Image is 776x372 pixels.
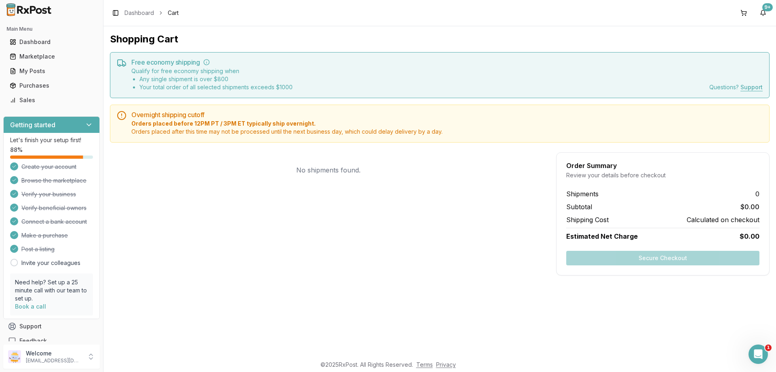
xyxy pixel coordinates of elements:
[168,9,179,17] span: Cart
[21,245,55,253] span: Post a listing
[15,278,88,303] p: Need help? Set up a 25 minute call with our team to set up.
[566,232,638,240] span: Estimated Net Charge
[131,120,763,128] span: Orders placed before 12PM PT / 3PM ET typically ship overnight.
[21,218,87,226] span: Connect a bank account
[757,6,770,19] button: 9+
[131,59,763,65] h5: Free economy shipping
[10,96,93,104] div: Sales
[3,94,100,107] button: Sales
[436,361,456,368] a: Privacy
[10,82,93,90] div: Purchases
[10,136,93,144] p: Let's finish your setup first!
[765,345,772,351] span: 1
[6,26,97,32] h2: Main Menu
[740,231,759,241] span: $0.00
[6,35,97,49] a: Dashboard
[139,83,293,91] li: Your total order of all selected shipments exceeds $ 1000
[687,215,759,225] span: Calculated on checkout
[3,65,100,78] button: My Posts
[566,215,609,225] span: Shipping Cost
[131,111,763,118] h5: Overnight shipping cutoff
[3,50,100,63] button: Marketplace
[110,33,770,46] h1: Shopping Cart
[566,189,599,199] span: Shipments
[21,259,80,267] a: Invite your colleagues
[131,67,293,91] div: Qualify for free economy shipping when
[21,231,68,240] span: Make a purchase
[3,3,55,16] img: RxPost Logo
[3,334,100,348] button: Feedback
[10,53,93,61] div: Marketplace
[6,64,97,78] a: My Posts
[10,146,23,154] span: 88 %
[709,83,763,91] div: Questions?
[131,128,763,136] span: Orders placed after this time may not be processed until the next business day, which could delay...
[749,345,768,364] iframe: Intercom live chat
[3,319,100,334] button: Support
[21,190,76,198] span: Verify your business
[3,36,100,48] button: Dashboard
[416,361,433,368] a: Terms
[124,9,179,17] nav: breadcrumb
[10,38,93,46] div: Dashboard
[8,350,21,363] img: User avatar
[566,162,759,169] div: Order Summary
[21,163,76,171] span: Create your account
[110,152,546,188] div: No shipments found.
[3,79,100,92] button: Purchases
[755,189,759,199] span: 0
[10,67,93,75] div: My Posts
[740,202,759,212] span: $0.00
[566,202,592,212] span: Subtotal
[762,3,773,11] div: 9+
[26,349,82,357] p: Welcome
[21,204,86,212] span: Verify beneficial owners
[566,171,759,179] div: Review your details before checkout
[6,78,97,93] a: Purchases
[124,9,154,17] a: Dashboard
[6,93,97,107] a: Sales
[15,303,46,310] a: Book a call
[19,337,47,345] span: Feedback
[26,357,82,364] p: [EMAIL_ADDRESS][DOMAIN_NAME]
[10,120,55,130] h3: Getting started
[139,75,293,83] li: Any single shipment is over $ 800
[6,49,97,64] a: Marketplace
[21,177,86,185] span: Browse the marketplace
